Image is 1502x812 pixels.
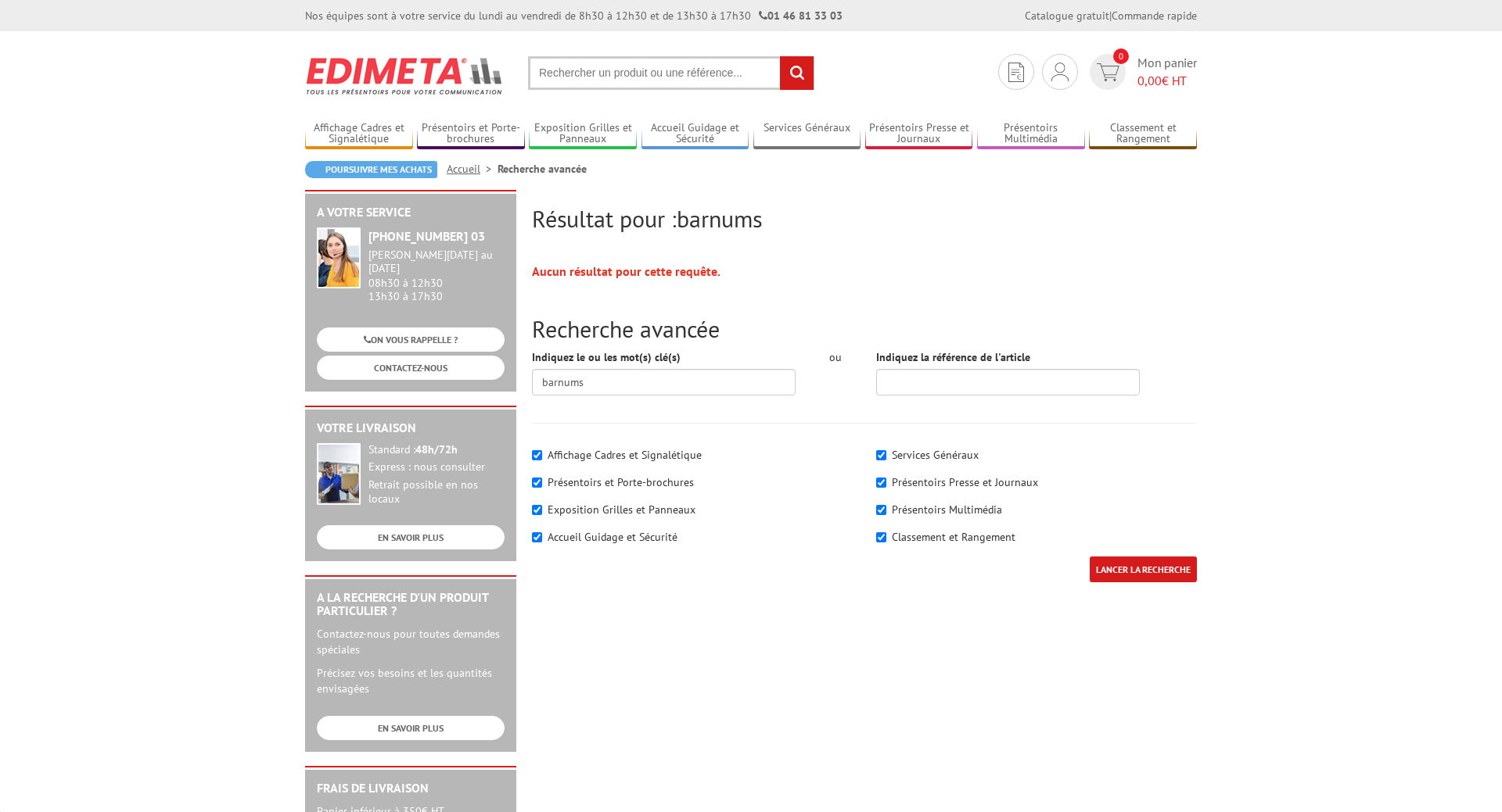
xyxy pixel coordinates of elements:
h2: Votre livraison [317,421,505,435]
a: Commande rapide [1112,9,1197,23]
a: CONTACTEZ-NOUS [317,356,505,380]
label: Présentoirs et Porte-brochures [548,475,694,489]
a: Présentoirs Multimédia [977,121,1085,147]
input: Services Généraux [876,450,886,460]
a: EN SAVOIR PLUS [317,525,505,549]
a: ON VOUS RAPPELLE ? [317,327,505,352]
p: Précisez vos besoins et les quantités envisagées [317,665,505,696]
div: | [1025,8,1197,23]
span: € HT [1137,72,1197,90]
input: Présentoirs et Porte-brochures [532,478,542,488]
img: Edimeta [305,47,505,105]
div: Express : nous consulter [368,460,505,474]
h2: A la recherche d'un produit particulier ? [317,591,505,618]
a: Classement et Rangement [1089,121,1197,147]
a: Accueil [447,162,498,176]
span: 0 [1113,48,1129,64]
h2: Frais de Livraison [317,782,505,796]
div: 08h30 à 12h30 13h30 à 17h30 [368,249,505,302]
strong: Aucun résultat pour cette requête. [532,263,720,279]
input: Présentoirs Presse et Journaux [876,478,886,488]
input: Accueil Guidage et Sécurité [532,532,542,542]
h2: A votre service [317,206,505,220]
h2: Recherche avancée [532,316,1197,342]
p: Contactez-nous pour toutes demandes spéciales [317,626,505,657]
span: Mon panier [1137,54,1197,90]
img: devis rapide [1051,63,1069,81]
input: Exposition Grilles et Panneaux [532,505,542,515]
input: rechercher [780,56,814,90]
a: Affichage Cadres et Signalétique [305,121,413,147]
a: Exposition Grilles et Panneaux [529,121,637,147]
label: Indiquez le ou les mot(s) clé(s) [532,349,681,365]
input: Classement et Rangement [876,532,886,542]
div: Retrait possible en nos locaux [368,478,505,506]
a: Accueil Guidage et Sécurité [641,121,749,147]
strong: 01 46 81 33 03 [759,9,843,23]
label: Présentoirs Multimédia [892,503,1002,517]
a: devis rapide 0 Mon panier 0,00€ HT [1086,54,1197,90]
a: Catalogue gratuit [1025,9,1109,23]
a: Poursuivre mes achats [305,161,437,178]
img: widget-service.jpg [317,227,361,288]
strong: [PHONE_NUMBER] 03 [368,228,485,244]
label: Exposition Grilles et Panneaux [548,503,695,517]
span: barnums [677,203,762,234]
a: Services Généraux [753,121,861,147]
strong: 48h/72h [415,442,458,456]
label: Affichage Cadres et Signalétique [548,448,702,462]
a: EN SAVOIR PLUS [317,716,505,740]
div: [PERSON_NAME][DATE] au [DATE] [368,249,505,275]
input: Rechercher un produit ou une référence... [528,56,814,90]
img: devis rapide [1097,63,1119,81]
span: 0,00 [1137,73,1162,88]
label: Accueil Guidage et Sécurité [548,530,677,544]
h2: Résultat pour : [532,206,1197,231]
div: Standard : [368,443,505,457]
label: Classement et Rangement [892,530,1015,544]
input: Affichage Cadres et Signalétique [532,450,542,460]
input: LANCER LA RECHERCHE [1090,556,1197,582]
label: Services Généraux [892,448,979,462]
img: widget-livraison.jpg [317,443,361,505]
div: Nos équipes sont à votre service du lundi au vendredi de 8h30 à 12h30 et de 13h30 à 17h30 [305,8,843,23]
input: Présentoirs Multimédia [876,505,886,515]
a: Présentoirs Presse et Journaux [865,121,973,147]
div: ou [819,349,853,365]
label: Indiquez la référence de l'article [876,349,1030,365]
img: devis rapide [1008,63,1024,82]
a: Présentoirs et Porte-brochures [417,121,525,147]
li: Recherche avancée [498,161,587,177]
label: Présentoirs Presse et Journaux [892,475,1038,489]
